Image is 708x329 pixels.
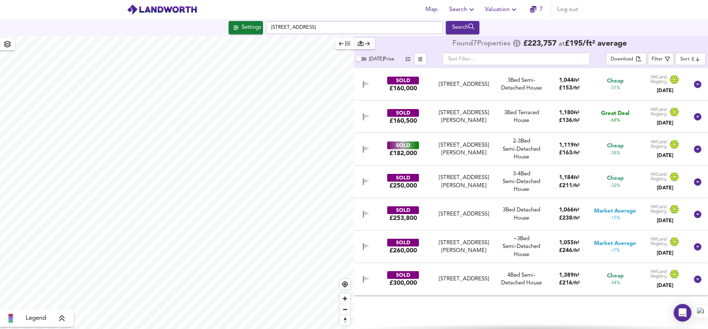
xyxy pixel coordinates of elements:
[354,231,708,263] div: SOLD£260,000 [STREET_ADDRESS][PERSON_NAME]~3Bed Semi-Detached House1,055ft²£246/ft²Market Average...
[559,110,574,116] span: 1,180
[229,21,263,34] button: Settings
[389,117,417,125] div: £160,500
[448,23,478,32] div: Search
[127,4,197,15] img: logo
[497,235,545,243] div: We've estimated the total number of bedrooms from EPC data (6 heated rooms)
[523,40,556,48] span: £ 223,757
[449,4,476,15] span: Search
[610,118,620,124] span: -68%
[389,149,417,157] div: £182,000
[606,53,646,65] div: split button
[594,207,636,215] span: Market Average
[559,150,580,156] span: £ 163
[675,53,706,65] div: Sort
[559,248,580,253] span: £ 246
[433,81,494,88] div: [STREET_ADDRESS]
[574,208,579,213] span: ft²
[530,4,543,15] a: 7
[497,272,545,287] div: 4 Bed Semi-Detached House
[559,143,574,148] span: 1,119
[266,21,443,34] input: Enter a location...
[387,206,419,214] div: SOLD
[446,21,479,34] button: Search
[340,315,350,325] button: Reset bearing to north
[387,77,419,84] div: SOLD
[572,118,580,123] span: / ft²
[610,215,620,221] span: -15%
[650,87,679,94] div: [DATE]
[423,4,440,15] span: Map
[497,77,545,92] div: 3 Bed Semi-Detached House
[648,53,674,65] button: Filter
[354,133,708,165] div: SOLD£182,000 [STREET_ADDRESS][PERSON_NAME]2-3Bed Semi-Detached House1,119ft²£163/ft²Cheap-38%Land...
[559,41,565,48] span: at
[389,279,417,287] div: £300,000
[433,174,494,190] div: [STREET_ADDRESS][PERSON_NAME]
[482,2,521,17] button: Valuation
[387,271,419,279] div: SOLD
[354,101,708,133] div: SOLD£160,500 [STREET_ADDRESS][PERSON_NAME]3Bed Terraced House1,180ft²£136/ft²Great Deal-68%Land R...
[433,275,494,283] div: [STREET_ADDRESS]
[354,263,708,295] div: SOLD£300,000 [STREET_ADDRESS]4Bed Semi-Detached House1,389ft²£216/ft²Cheap-34%Land Registry[DATE]
[610,85,620,91] span: -51%
[26,314,46,323] span: Legend
[340,279,350,290] span: Find my location
[387,141,419,149] div: SOLD
[572,151,580,155] span: / ft²
[442,53,590,65] input: Text Filter...
[611,55,633,64] div: Download
[559,280,580,286] span: £ 216
[559,118,580,123] span: £ 136
[369,57,394,62] span: [DATE] Price
[433,141,494,157] div: [STREET_ADDRESS][PERSON_NAME]
[610,183,620,189] span: -32%
[497,109,545,125] div: 3 Bed Terraced House
[594,240,636,248] span: Market Average
[340,304,350,315] span: Zoom out
[572,86,580,91] span: / ft²
[572,248,580,253] span: / ft²
[389,246,417,255] div: £260,000
[340,293,350,304] button: Zoom in
[524,2,548,17] button: 7
[650,140,679,149] img: Land Registry
[574,111,579,115] span: ft²
[242,23,261,32] div: Settings
[557,4,578,15] span: Log out
[611,248,620,254] span: +7%
[497,206,545,222] div: 3 Bed Detached House
[650,249,679,257] div: [DATE]
[610,280,620,286] span: -34%
[650,75,679,84] img: Land Registry
[607,142,624,150] span: Cheap
[497,170,545,178] div: 3-4 Bed
[559,78,574,83] span: 1,044
[601,110,629,118] span: Great Deal
[497,137,545,161] div: Semi-Detached House
[354,68,708,101] div: SOLD£160,000 [STREET_ADDRESS]3Bed Semi-Detached House1,044ft²£153/ft²Cheap-51%Land Registry[DATE]
[650,119,679,127] div: [DATE]
[387,174,419,182] div: SOLD
[650,204,679,214] img: Land Registry
[433,210,494,218] div: [STREET_ADDRESS]
[559,207,574,213] span: 1,066
[652,55,663,64] div: Filter
[565,40,627,48] span: £ 195 / ft² average
[650,217,679,224] div: [DATE]
[497,235,545,259] div: Semi-Detached House
[650,184,679,192] div: [DATE]
[354,166,708,198] div: SOLD£250,000 [STREET_ADDRESS][PERSON_NAME]3-4Bed Semi-Detached House1,184ft²£211/ft²Cheap-32%Land...
[559,216,580,221] span: £ 238
[420,2,443,17] button: Map
[452,40,512,48] div: Found 7 Propert ies
[485,4,518,15] span: Valuation
[572,216,580,221] span: / ft²
[340,304,350,315] button: Zoom out
[693,80,702,89] svg: Show Details
[610,150,620,157] span: -38%
[497,170,545,194] div: Semi-Detached House
[607,77,624,85] span: Cheap
[572,281,580,286] span: / ft²
[559,240,574,246] span: 1,055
